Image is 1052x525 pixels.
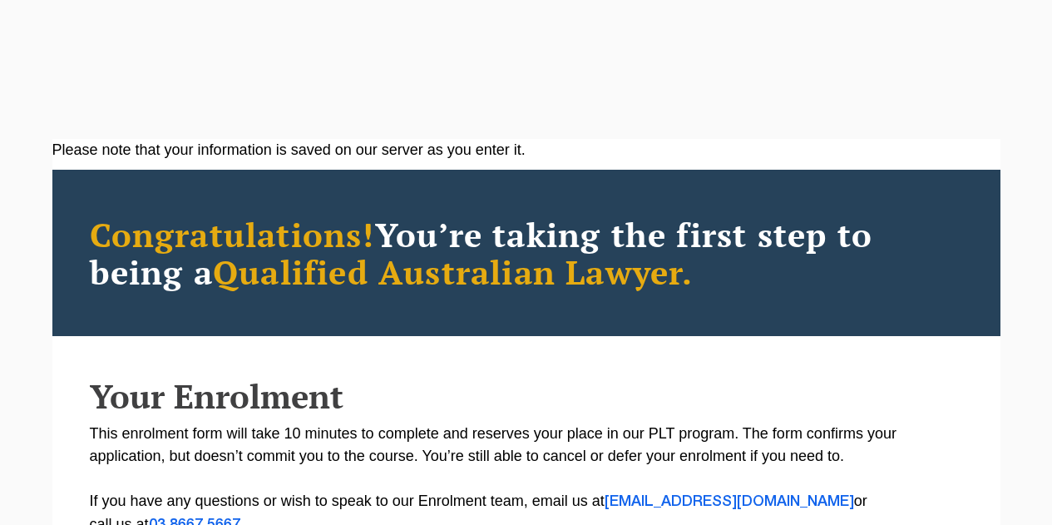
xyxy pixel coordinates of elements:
h2: You’re taking the first step to being a [90,215,963,290]
a: [EMAIL_ADDRESS][DOMAIN_NAME] [605,495,854,508]
div: Please note that your information is saved on our server as you enter it. [52,139,1000,161]
span: Qualified Australian Lawyer. [213,250,694,294]
h2: Your Enrolment [90,378,963,414]
span: Congratulations! [90,212,375,256]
